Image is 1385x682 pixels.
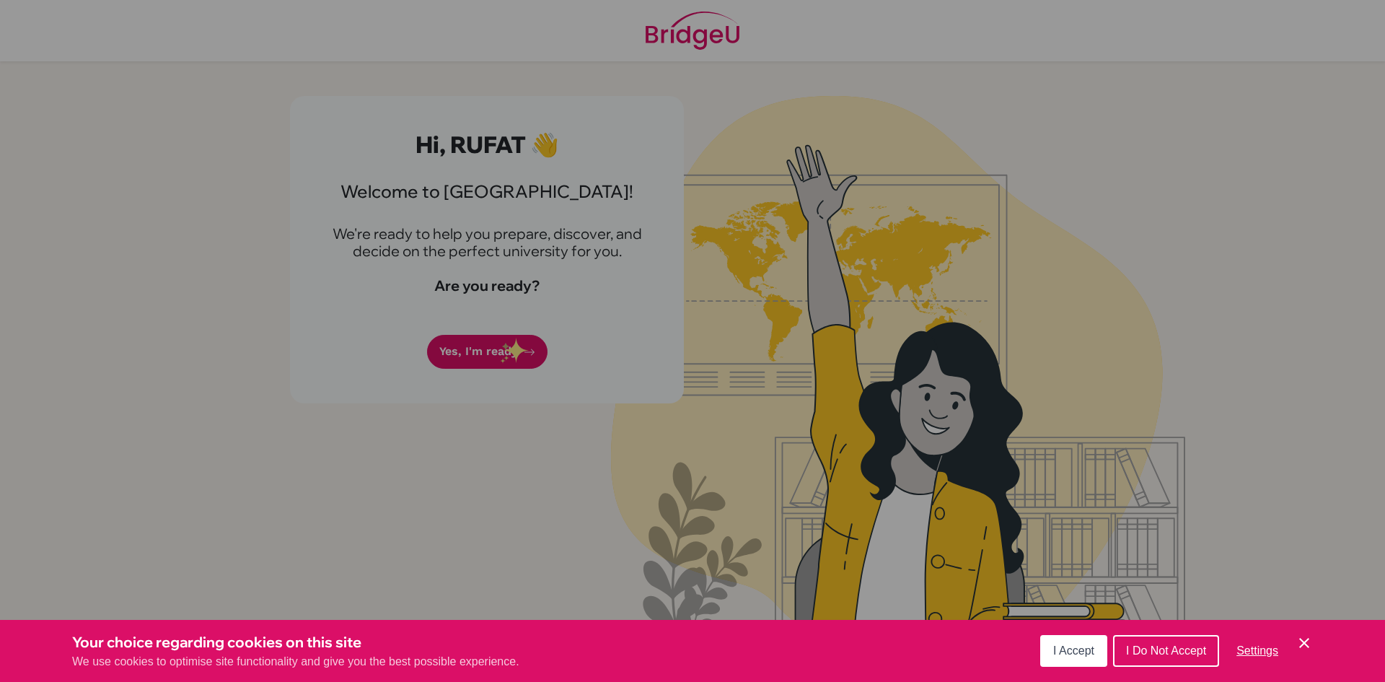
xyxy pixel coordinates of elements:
button: I Accept [1040,635,1107,667]
span: I Accept [1053,644,1094,657]
h3: Your choice regarding cookies on this site [72,631,519,653]
button: I Do Not Accept [1113,635,1219,667]
span: Settings [1236,644,1278,657]
button: Save and close [1296,634,1313,652]
span: I Do Not Accept [1126,644,1206,657]
button: Settings [1225,637,1290,665]
p: We use cookies to optimise site functionality and give you the best possible experience. [72,653,519,670]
